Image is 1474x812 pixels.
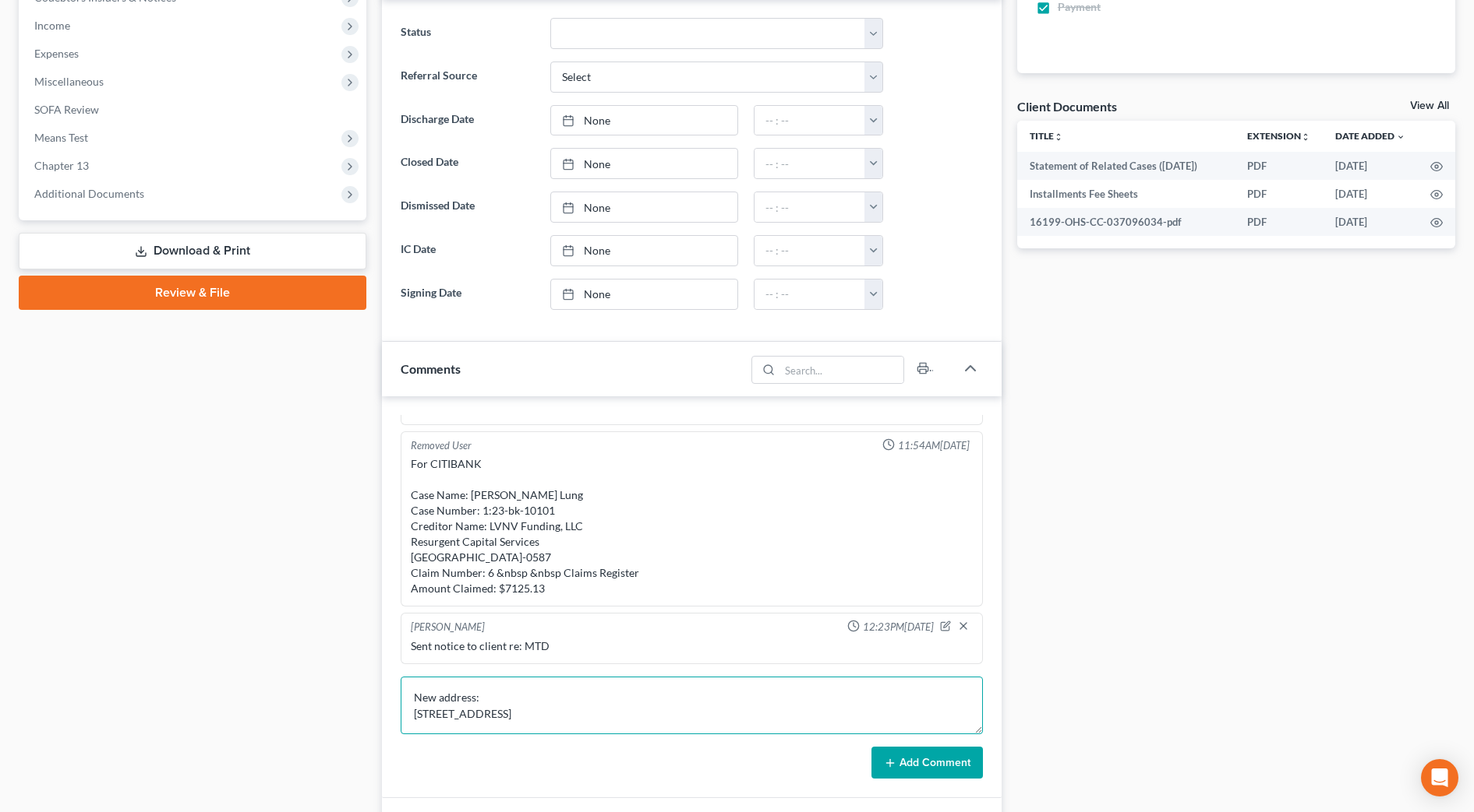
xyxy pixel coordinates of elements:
span: Miscellaneous [34,75,104,88]
td: PDF [1235,208,1323,236]
a: None [551,149,737,178]
span: Comments [401,361,461,376]
input: -- : -- [755,236,865,265]
a: None [551,106,737,135]
label: Closed Date [393,148,543,179]
td: PDF [1235,152,1323,180]
label: Signing Date [393,279,543,310]
button: Add Comment [871,747,983,779]
label: Referral Source [393,62,543,93]
a: Review & File [19,276,366,310]
i: unfold_more [1301,132,1310,142]
span: Chapter 13 [34,159,89,172]
span: Additional Documents [34,187,144,200]
i: unfold_more [1054,132,1063,142]
input: -- : -- [755,149,865,178]
a: Titleunfold_more [1030,130,1063,142]
a: Date Added expand_more [1335,130,1405,142]
a: None [551,192,737,222]
span: 12:23PM[DATE] [863,620,934,634]
a: SOFA Review [22,96,366,124]
td: [DATE] [1323,208,1418,236]
input: Search... [779,357,903,383]
a: Download & Print [19,233,366,269]
input: -- : -- [755,106,865,135]
label: Dismissed Date [393,192,543,223]
span: Means Test [34,131,88,144]
div: Open Intercom Messenger [1421,759,1458,796]
input: -- : -- [755,279,865,309]
td: [DATE] [1323,180,1418,208]
input: -- : -- [755,192,865,222]
td: [DATE] [1323,152,1418,180]
span: 11:54AM[DATE] [898,438,970,453]
label: IC Date [393,235,543,266]
a: None [551,279,737,309]
a: None [551,236,737,265]
span: SOFA Review [34,103,99,116]
td: PDF [1235,180,1323,208]
i: expand_more [1396,132,1405,142]
label: Status [393,18,543,49]
td: Statement of Related Cases ([DATE]) [1017,152,1235,180]
a: Extensionunfold_more [1247,130,1310,142]
td: Installments Fee Sheets [1017,180,1235,208]
div: Client Documents [1017,98,1117,114]
div: [PERSON_NAME] [411,620,485,635]
label: Discharge Date [393,105,543,136]
td: 16199-OHS-CC-037096034-pdf [1017,208,1235,236]
span: Expenses [34,47,79,60]
a: View All [1410,100,1449,111]
div: Removed User [411,438,472,453]
span: Income [34,19,70,32]
div: For CITIBANK Case Name: [PERSON_NAME] Lung Case Number: 1:23-bk-10101 Creditor Name: LVNV Funding... [411,456,973,596]
div: Sent notice to client re: MTD [411,638,973,654]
